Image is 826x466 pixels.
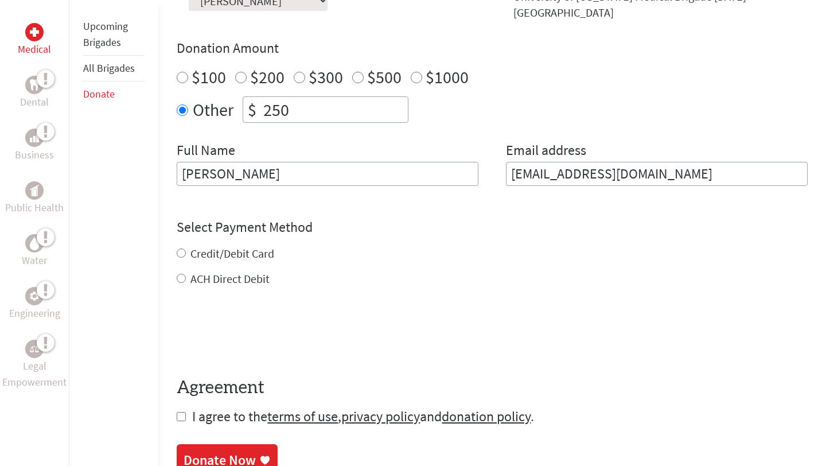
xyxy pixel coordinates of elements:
[193,96,233,123] label: Other
[367,66,402,88] label: $500
[25,23,44,41] div: Medical
[25,287,44,305] div: Engineering
[30,185,39,196] img: Public Health
[2,340,67,390] a: Legal EmpowermentLegal Empowerment
[30,236,39,250] img: Water
[83,81,145,107] li: Donate
[309,66,343,88] label: $300
[177,310,351,355] iframe: reCAPTCHA
[25,129,44,147] div: Business
[30,292,39,301] img: Engineering
[25,234,44,253] div: Water
[83,61,135,75] a: All Brigades
[15,147,54,163] p: Business
[20,76,49,110] a: DentalDental
[243,97,261,122] div: $
[83,20,128,49] a: Upcoming Brigades
[15,129,54,163] a: BusinessBusiness
[190,246,274,261] label: Credit/Debit Card
[25,76,44,94] div: Dental
[30,28,39,37] img: Medical
[2,358,67,390] p: Legal Empowerment
[22,234,47,269] a: WaterWater
[9,287,60,321] a: EngineeringEngineering
[9,305,60,321] p: Engineering
[341,407,420,425] a: privacy policy
[18,23,51,57] a: MedicalMedical
[177,162,478,186] input: Enter Full Name
[83,14,145,56] li: Upcoming Brigades
[5,181,64,216] a: Public HealthPublic Health
[426,66,469,88] label: $1000
[192,407,534,425] span: I agree to the , and .
[30,345,39,352] img: Legal Empowerment
[261,97,408,122] input: Enter Amount
[177,218,808,236] h4: Select Payment Method
[177,39,808,57] h4: Donation Amount
[20,94,49,110] p: Dental
[25,340,44,358] div: Legal Empowerment
[506,162,808,186] input: Your Email
[30,79,39,90] img: Dental
[30,133,39,142] img: Business
[25,181,44,200] div: Public Health
[5,200,64,216] p: Public Health
[190,271,270,286] label: ACH Direct Debit
[83,87,115,100] a: Donate
[22,253,47,269] p: Water
[506,141,586,162] label: Email address
[192,66,226,88] label: $100
[177,378,808,398] h4: Agreement
[442,407,531,425] a: donation policy
[177,141,235,162] label: Full Name
[18,41,51,57] p: Medical
[267,407,338,425] a: terms of use
[83,56,145,81] li: All Brigades
[250,66,285,88] label: $200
